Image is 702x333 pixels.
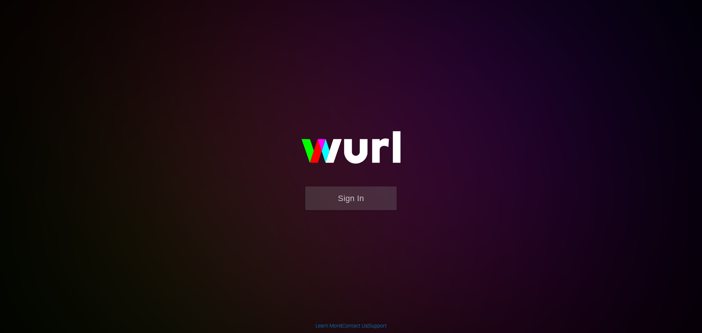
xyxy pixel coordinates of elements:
div: | | [316,322,387,329]
img: wurl-logo-on-black-223613ac3d8ba8fe6dc639794a292ebdb59501304c7dfd60c99c58986ef67473.svg [278,116,424,186]
a: Learn More [316,323,341,329]
a: Support [369,323,387,329]
button: Sign In [305,186,397,210]
a: Contact Us [342,323,367,329]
